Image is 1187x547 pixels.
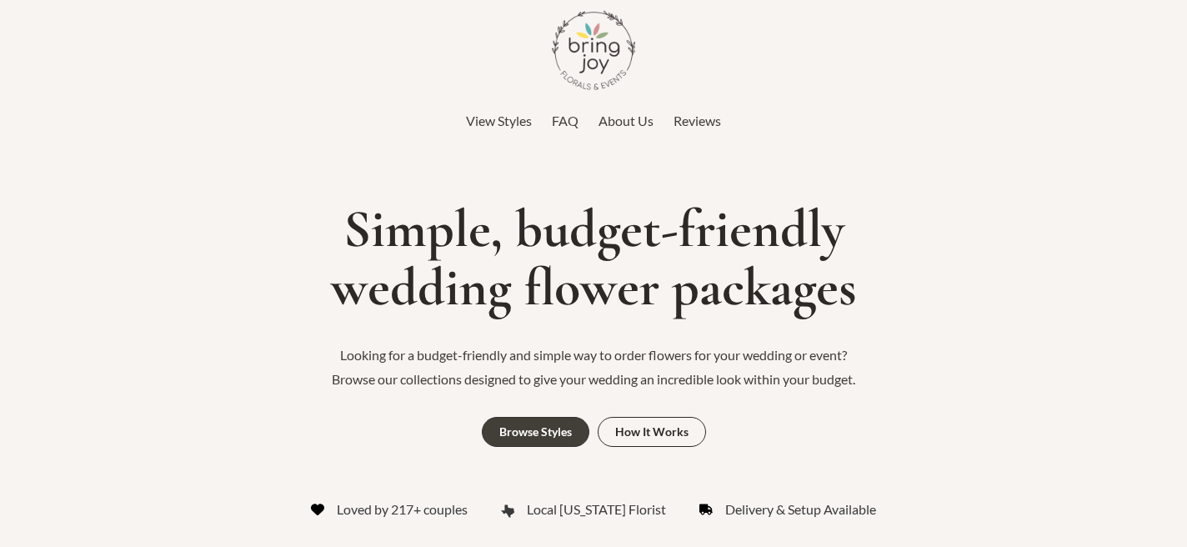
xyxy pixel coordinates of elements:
h1: Simple, budget-friendly wedding flower packages [8,200,1179,318]
a: Reviews [674,108,721,133]
div: Browse Styles [499,426,572,438]
div: How It Works [615,426,689,438]
span: View Styles [466,113,532,128]
span: Loved by 217+ couples [337,497,468,522]
span: About Us [599,113,654,128]
a: FAQ [552,108,578,133]
a: View Styles [466,108,532,133]
span: Reviews [674,113,721,128]
span: FAQ [552,113,578,128]
nav: Top Header Menu [93,108,1094,133]
span: Local [US_STATE] Florist [527,497,666,522]
a: How It Works [598,417,706,447]
a: Browse Styles [482,417,589,447]
span: Delivery & Setup Available [725,497,876,522]
p: Looking for a budget-friendly and simple way to order flowers for your wedding or event? Browse o... [318,343,869,392]
a: About Us [599,108,654,133]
